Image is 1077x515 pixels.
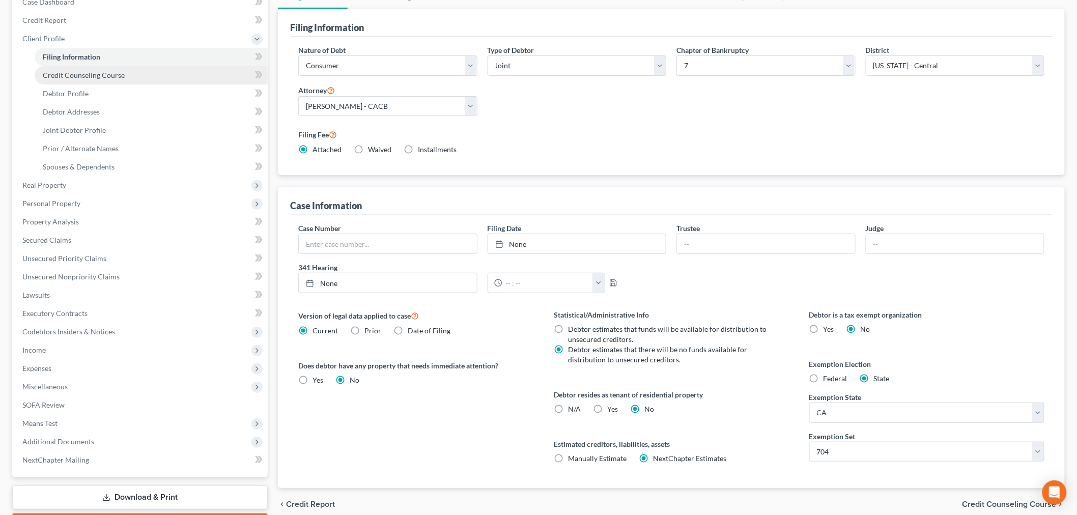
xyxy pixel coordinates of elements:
[313,376,323,384] span: Yes
[809,309,1044,320] label: Debtor is a tax exempt organization
[43,71,125,79] span: Credit Counseling Course
[554,309,789,320] label: Statistical/Administrative Info
[22,181,66,189] span: Real Property
[35,139,268,158] a: Prior / Alternate Names
[866,45,890,55] label: District
[313,326,338,335] span: Current
[298,223,341,234] label: Case Number
[22,382,68,391] span: Miscellaneous
[35,48,268,66] a: Filing Information
[554,389,789,400] label: Debtor resides as tenant of residential property
[568,454,627,463] span: Manually Estimate
[298,128,1044,140] label: Filing Fee
[43,144,119,153] span: Prior / Alternate Names
[22,34,65,43] span: Client Profile
[22,291,50,299] span: Lawsuits
[22,400,65,409] span: SOFA Review
[676,223,700,234] label: Trustee
[644,405,654,413] span: No
[488,45,534,55] label: Type of Debtor
[488,223,522,234] label: Filing Date
[14,396,268,414] a: SOFA Review
[14,249,268,268] a: Unsecured Priority Claims
[22,16,66,24] span: Credit Report
[43,107,100,116] span: Debtor Addresses
[35,84,268,103] a: Debtor Profile
[14,304,268,323] a: Executory Contracts
[962,500,1057,508] span: Credit Counseling Course
[298,45,346,55] label: Nature of Debt
[824,325,834,333] span: Yes
[12,485,268,509] a: Download & Print
[1042,480,1067,505] div: Open Intercom Messenger
[22,455,89,464] span: NextChapter Mailing
[313,145,342,154] span: Attached
[568,345,747,364] span: Debtor estimates that there will be no funds available for distribution to unsecured creditors.
[809,392,862,403] label: Exemption State
[43,126,106,134] span: Joint Debtor Profile
[554,439,789,449] label: Estimated creditors, liabilities, assets
[22,364,51,373] span: Expenses
[824,374,847,383] span: Federal
[568,405,581,413] span: N/A
[278,500,286,508] i: chevron_left
[866,234,1044,253] input: --
[653,454,726,463] span: NextChapter Estimates
[14,11,268,30] a: Credit Report
[408,326,450,335] span: Date of Filing
[568,325,767,344] span: Debtor estimates that funds will be available for distribution to unsecured creditors.
[364,326,381,335] span: Prior
[278,500,335,508] button: chevron_left Credit Report
[861,325,870,333] span: No
[286,500,335,508] span: Credit Report
[418,145,457,154] span: Installments
[22,254,106,263] span: Unsecured Priority Claims
[43,52,100,61] span: Filing Information
[14,268,268,286] a: Unsecured Nonpriority Claims
[22,437,94,446] span: Additional Documents
[22,272,120,281] span: Unsecured Nonpriority Claims
[22,217,79,226] span: Property Analysis
[35,66,268,84] a: Credit Counseling Course
[22,419,58,427] span: Means Test
[293,262,671,273] label: 341 Hearing
[607,405,618,413] span: Yes
[874,374,890,383] span: State
[43,89,89,98] span: Debtor Profile
[22,309,88,318] span: Executory Contracts
[350,376,359,384] span: No
[14,213,268,231] a: Property Analysis
[299,234,477,253] input: Enter case number...
[14,451,268,469] a: NextChapter Mailing
[298,360,533,371] label: Does debtor have any property that needs immediate attention?
[290,21,364,34] div: Filing Information
[22,346,46,354] span: Income
[677,234,855,253] input: --
[962,500,1065,508] button: Credit Counseling Course chevron_right
[22,327,115,336] span: Codebtors Insiders & Notices
[290,199,362,212] div: Case Information
[22,236,71,244] span: Secured Claims
[809,431,856,442] label: Exemption Set
[502,273,593,293] input: -- : --
[35,121,268,139] a: Joint Debtor Profile
[14,231,268,249] a: Secured Claims
[368,145,391,154] span: Waived
[43,162,115,171] span: Spouses & Dependents
[298,84,335,96] label: Attorney
[866,223,884,234] label: Judge
[298,309,533,322] label: Version of legal data applied to case
[35,103,268,121] a: Debtor Addresses
[14,286,268,304] a: Lawsuits
[35,158,268,176] a: Spouses & Dependents
[299,273,477,293] a: None
[676,45,749,55] label: Chapter of Bankruptcy
[22,199,80,208] span: Personal Property
[809,359,1044,369] label: Exemption Election
[488,234,666,253] a: None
